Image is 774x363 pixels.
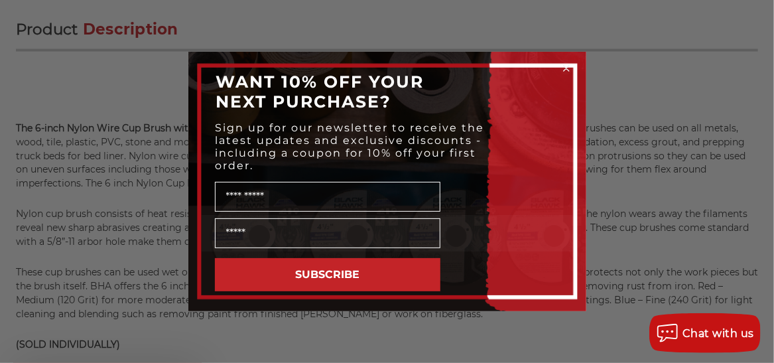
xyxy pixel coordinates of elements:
button: Chat with us [649,313,761,353]
button: SUBSCRIBE [215,258,440,291]
span: Chat with us [682,327,754,340]
input: Email [215,218,440,248]
button: Close dialog [560,62,573,75]
span: WANT 10% OFF YOUR NEXT PURCHASE? [216,72,424,111]
span: Sign up for our newsletter to receive the latest updates and exclusive discounts - including a co... [216,121,485,172]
